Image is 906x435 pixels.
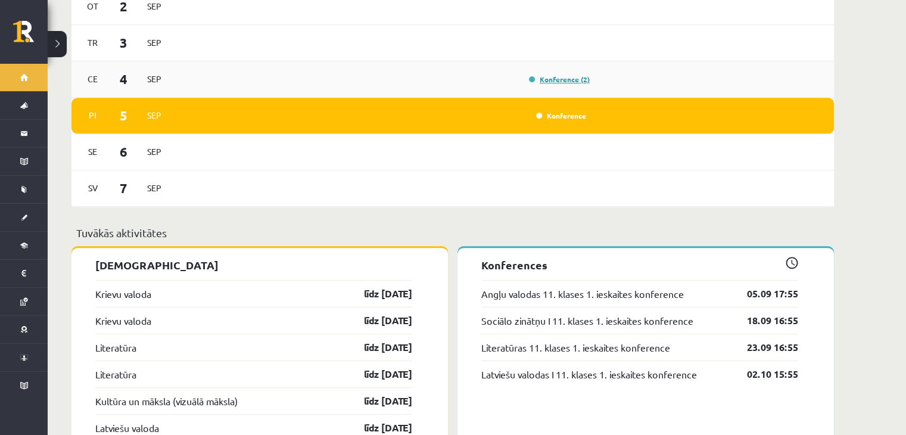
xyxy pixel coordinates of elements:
span: 6 [105,142,142,161]
a: Kultūra un māksla (vizuālā māksla) [95,394,238,408]
a: 02.10 15:55 [729,367,798,381]
a: Literatūra [95,340,136,355]
a: līdz [DATE] [343,394,412,408]
a: 18.09 16:55 [729,313,798,328]
a: 23.09 16:55 [729,340,798,355]
a: Konference (2) [529,74,590,84]
span: Sv [80,179,105,197]
span: Sep [142,70,167,88]
span: Se [80,142,105,161]
span: Ce [80,70,105,88]
span: Tr [80,33,105,52]
span: Sep [142,106,167,125]
a: Angļu valodas 11. klases 1. ieskaites konference [481,287,684,301]
p: [DEMOGRAPHIC_DATA] [95,257,412,273]
span: Sep [142,33,167,52]
a: Latviešu valoda [95,421,159,435]
a: Konference [536,111,586,120]
a: Sociālo zinātņu I 11. klases 1. ieskaites konference [481,313,693,328]
p: Tuvākās aktivitātes [76,225,829,241]
a: Rīgas 1. Tālmācības vidusskola [13,21,48,51]
span: Pi [80,106,105,125]
a: līdz [DATE] [343,421,412,435]
a: Literatūra [95,367,136,381]
span: 5 [105,105,142,125]
a: līdz [DATE] [343,340,412,355]
a: līdz [DATE] [343,367,412,381]
a: Literatūras 11. klases 1. ieskaites konference [481,340,670,355]
span: 7 [105,178,142,198]
span: Sep [142,179,167,197]
a: Krievu valoda [95,287,151,301]
a: līdz [DATE] [343,287,412,301]
a: Krievu valoda [95,313,151,328]
span: Sep [142,142,167,161]
a: līdz [DATE] [343,313,412,328]
span: 4 [105,69,142,89]
a: 05.09 17:55 [729,287,798,301]
p: Konferences [481,257,798,273]
a: Latviešu valodas I 11. klases 1. ieskaites konference [481,367,697,381]
span: 3 [105,33,142,52]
